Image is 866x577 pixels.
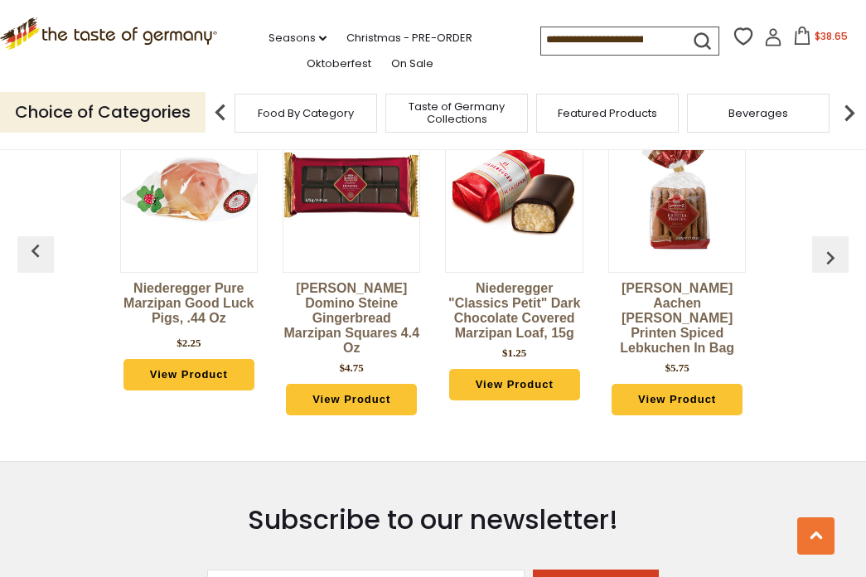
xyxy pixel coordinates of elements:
img: Niederegger Pure Marzipan Good Luck Pigs, .44 oz [121,122,257,258]
img: next arrow [833,96,866,129]
a: Featured Products [558,107,657,119]
div: $1.25 [502,345,526,361]
img: Lambertz Aachen Kraeuter Printen Spiced Lebkuchen in Bag [609,122,745,258]
a: Oktoberfest [307,55,371,73]
span: $38.65 [815,29,848,43]
a: Seasons [269,29,327,47]
a: View Product [449,369,580,400]
a: Niederegger Pure Marzipan Good Luck Pigs, .44 oz [120,281,258,331]
div: $5.75 [665,360,689,376]
h3: Subscribe to our newsletter! [207,503,659,536]
a: Christmas - PRE-ORDER [346,29,472,47]
a: Food By Category [258,107,354,119]
button: $38.65 [786,27,856,51]
a: View Product [286,384,417,415]
a: View Product [612,384,743,415]
a: [PERSON_NAME] Domino Steine Gingerbread Marzipan Squares 4.4 oz [283,281,420,356]
img: Lambertz Domino Steine Gingerbread Marzipan Squares 4.4 oz [283,122,419,258]
img: Niederegger [446,141,582,239]
div: $4.75 [340,360,364,376]
a: View Product [123,359,254,390]
div: $2.25 [177,335,201,352]
img: previous arrow [817,245,844,271]
a: [PERSON_NAME] Aachen [PERSON_NAME] Printen Spiced Lebkuchen in Bag [608,281,746,356]
a: On Sale [391,55,433,73]
img: previous arrow [204,96,237,129]
a: Niederegger "Classics Petit" Dark Chocolate Covered Marzipan Loaf, 15g [445,281,583,341]
img: previous arrow [22,238,49,264]
a: Beverages [728,107,788,119]
a: Taste of Germany Collections [390,100,523,125]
